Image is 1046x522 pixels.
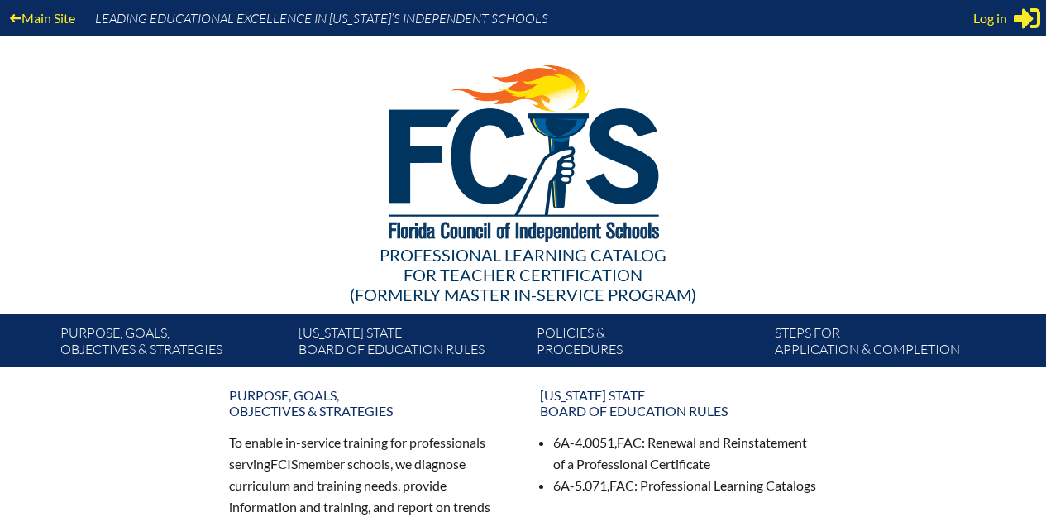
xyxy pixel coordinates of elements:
[617,434,642,450] span: FAC
[553,432,818,475] li: 6A-4.0051, : Renewal and Reinstatement of a Professional Certificate
[404,265,642,285] span: for Teacher Certification
[219,381,517,425] a: Purpose, goals,objectives & strategies
[47,245,1000,304] div: Professional Learning Catalog (formerly Master In-service Program)
[768,321,1006,367] a: Steps forapplication & completion
[973,8,1007,28] span: Log in
[609,477,634,493] span: FAC
[3,7,82,29] a: Main Site
[54,321,292,367] a: Purpose, goals,objectives & strategies
[270,456,298,472] span: FCIS
[530,321,768,367] a: Policies &Procedures
[292,321,530,367] a: [US_STATE] StateBoard of Education rules
[530,381,828,425] a: [US_STATE] StateBoard of Education rules
[352,36,694,262] img: FCISlogo221.eps
[553,475,818,496] li: 6A-5.071, : Professional Learning Catalogs
[1014,5,1040,31] svg: Sign in or register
